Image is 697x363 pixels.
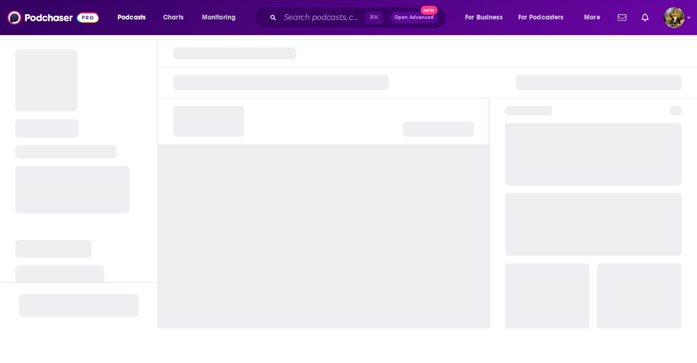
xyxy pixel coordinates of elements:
span: More [584,11,600,24]
button: open menu [111,10,158,25]
button: Show profile menu [664,7,685,28]
input: Search podcasts, credits, & more... [280,10,365,25]
button: open menu [459,10,514,25]
span: ⌘ K [365,11,383,24]
span: Logged in as SydneyDemo [664,7,685,28]
a: Show notifications dropdown [638,9,652,26]
button: open menu [578,10,612,25]
span: New [421,6,438,15]
img: User Profile [664,7,685,28]
a: Show notifications dropdown [614,9,630,26]
span: Podcasts [118,11,146,24]
div: Search podcasts, credits, & more... [263,7,455,28]
a: Charts [157,10,189,25]
span: For Business [465,11,503,24]
span: Open Advanced [394,15,434,20]
button: Open AdvancedNew [390,12,438,23]
button: open menu [512,10,578,25]
img: Podchaser - Follow, Share and Rate Podcasts [8,9,99,27]
span: For Podcasters [518,11,564,24]
button: open menu [195,10,248,25]
span: Monitoring [202,11,236,24]
span: Charts [163,11,183,24]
